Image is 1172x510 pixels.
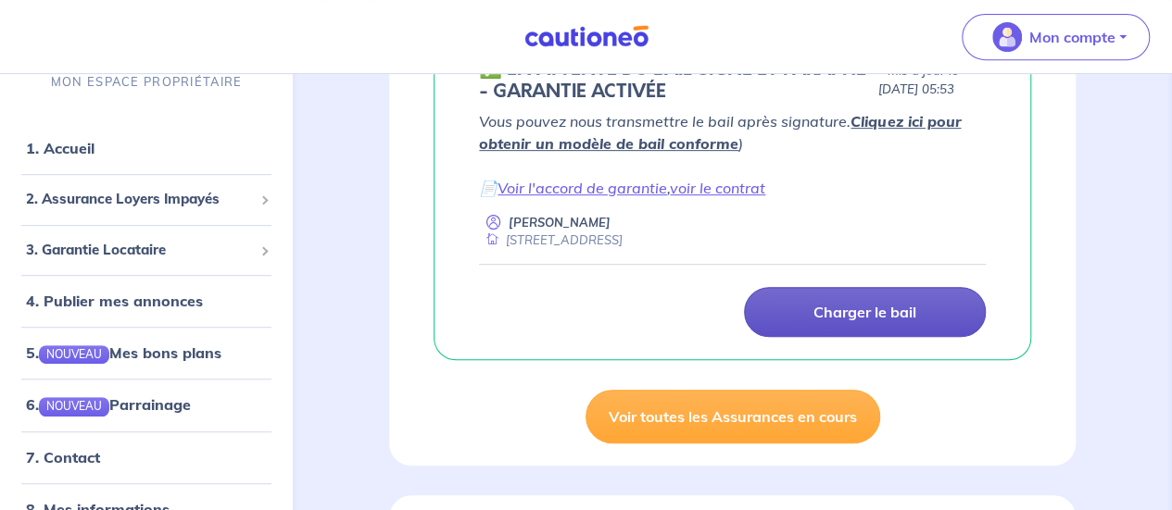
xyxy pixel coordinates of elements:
[26,448,100,466] a: 7. Contact
[479,112,961,153] em: Vous pouvez nous transmettre le bail après signature. )
[7,334,285,371] div: 5.NOUVEAUMes bons plans
[51,73,242,91] p: MON ESPACE PROPRIÉTAIRE
[7,181,285,218] div: 2. Assurance Loyers Impayés
[498,179,667,197] a: Voir l'accord de garantie
[26,292,203,310] a: 4. Publier mes annonces
[7,282,285,319] div: 4. Publier mes annonces
[992,22,1022,52] img: illu_account_valid_menu.svg
[26,139,95,157] a: 1. Accueil
[878,62,986,99] p: - mis à jour le [DATE] 05:53
[7,232,285,268] div: 3. Garantie Locataire
[26,343,221,362] a: 5.NOUVEAUMes bons plans
[7,386,285,423] div: 6.NOUVEAUParrainage
[509,214,611,231] p: [PERSON_NAME]
[670,179,765,197] a: voir le contrat
[479,179,765,197] em: 📄 ,
[26,395,191,414] a: 6.NOUVEAUParrainage
[962,14,1150,60] button: illu_account_valid_menu.svgMon compte
[1029,26,1115,48] p: Mon compte
[26,189,253,210] span: 2. Assurance Loyers Impayés
[479,58,870,103] h5: ✅️️️ EN ATTENTE DU BAIL SIGNÉ ET PARAPHÉ - GARANTIE ACTIVÉE
[586,390,880,443] a: Voir toutes les Assurances en cours
[517,25,656,48] img: Cautioneo
[7,130,285,167] div: 1. Accueil
[479,58,986,103] div: state: CONTRACT-SIGNED, Context: IN-LANDLORD,IS-GL-CAUTION-IN-LANDLORD
[813,303,916,321] p: Charger le bail
[26,240,253,261] span: 3. Garantie Locataire
[7,439,285,476] div: 7. Contact
[744,287,986,337] a: Charger le bail
[479,231,623,249] div: [STREET_ADDRESS]
[479,112,961,153] a: Cliquez ici pour obtenir un modèle de bail conforme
